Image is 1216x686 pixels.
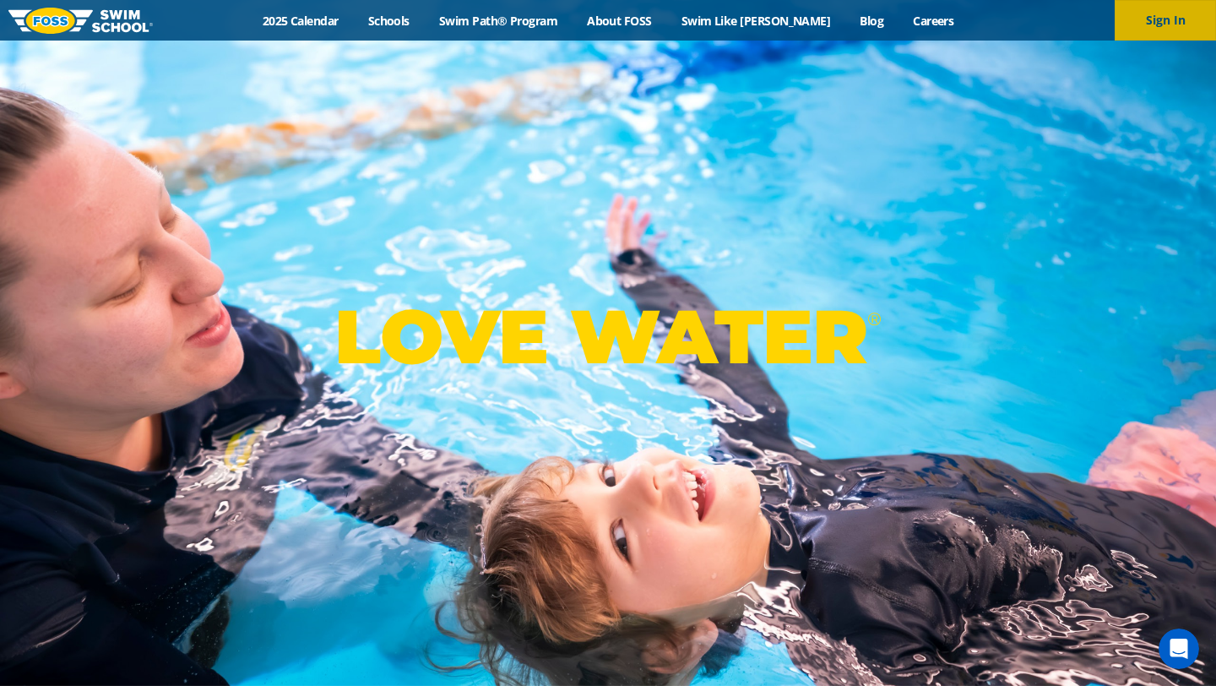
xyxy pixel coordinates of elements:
[334,291,881,382] p: LOVE WATER
[898,13,969,29] a: Careers
[247,13,353,29] a: 2025 Calendar
[1159,629,1199,669] iframe: Intercom live chat
[867,308,881,329] sup: ®
[353,13,424,29] a: Schools
[573,13,667,29] a: About FOSS
[845,13,898,29] a: Blog
[424,13,572,29] a: Swim Path® Program
[8,8,153,34] img: FOSS Swim School Logo
[666,13,845,29] a: Swim Like [PERSON_NAME]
